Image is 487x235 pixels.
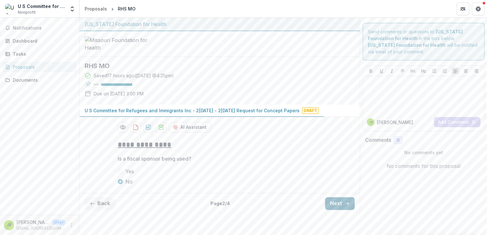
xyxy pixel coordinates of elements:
button: Strike [399,67,406,75]
button: Bold [367,67,375,75]
span: Nonprofit [18,10,36,15]
div: Send comments or questions to in the box below. will be notified via email of your comment. [363,23,484,60]
a: Proposals [3,62,77,72]
button: Open entity switcher [68,3,77,15]
button: Align Left [451,67,459,75]
button: Ordered List [441,67,448,75]
p: Due on [DATE] 3:00 PM [94,90,144,97]
p: Page 2 / 4 [210,200,230,207]
button: Back [85,197,115,210]
div: Jane Buchholz [369,121,372,124]
h2: RHS MO [85,62,344,70]
div: [US_STATE] Foundation for Health [85,20,355,28]
button: Next [325,197,355,210]
span: Yes [125,168,134,175]
p: 98 % [94,82,98,87]
div: RHS MO [118,5,136,12]
button: Partners [456,3,469,15]
a: Documents [3,75,77,85]
button: Heading 1 [409,67,417,75]
img: Missouri Foundation for Health [85,36,148,52]
button: Align Right [472,67,480,75]
div: Documents [13,77,72,83]
span: Draft [302,107,319,114]
img: U S Committee for Refugees and Immigrants Inc [5,4,15,14]
h2: Comments [365,137,391,143]
div: Proposals [13,64,72,70]
span: No [125,178,133,185]
div: Tasks [13,51,72,57]
button: More [68,221,75,229]
p: [EMAIL_ADDRESS][DOMAIN_NAME] [17,225,65,231]
button: Bullet List [430,67,438,75]
p: Is a fiscal sponsor being used? [118,155,191,162]
button: download-proposal [156,122,166,132]
span: 0 [397,138,399,143]
p: U S Committee for Refugees and Immigrants Inc - 2[DATE] - 2[DATE] Request for Concept Papers [85,107,300,114]
p: No comments for this proposal [387,162,461,170]
button: Align Center [462,67,469,75]
a: Dashboard [3,36,77,46]
button: download-proposal [131,122,141,132]
button: Preview 297a6b7c-dc77-4643-b59f-7230b5b0b955-0.pdf [118,122,128,132]
button: Italicize [388,67,396,75]
button: Add Comment [434,117,480,127]
p: User [52,219,65,225]
div: Jane Buchholz [7,223,11,227]
strong: [US_STATE] Foundation for Health [368,42,446,48]
a: Proposals [82,4,109,13]
a: Tasks [3,49,77,59]
button: Notifications [3,23,77,33]
button: download-proposal [143,122,153,132]
button: AI Assistant [169,122,211,132]
div: Saved 17 hours ago ( [DATE] @ 4:25pm ) [94,72,174,79]
p: No comments yet [365,149,482,156]
button: Underline [378,67,385,75]
span: Notifications [13,25,74,31]
div: Dashboard [13,38,72,44]
button: Heading 2 [420,67,427,75]
button: Get Help [472,3,484,15]
p: [PERSON_NAME] [17,219,50,225]
p: [PERSON_NAME] [377,119,413,126]
div: U S Committee for Refugees and Immigrants Inc [18,3,65,10]
nav: breadcrumb [82,4,138,13]
div: Proposals [85,5,107,12]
